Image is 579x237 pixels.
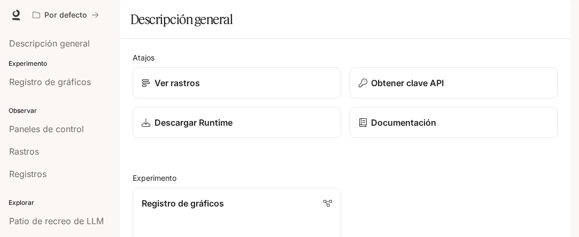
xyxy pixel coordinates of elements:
a: Descargar Runtime [133,107,341,138]
font: Documentación [372,117,437,128]
font: Ver rastros [155,78,200,88]
font: Atajos [133,53,155,62]
button: Todos los espacios de trabajo [28,4,104,26]
font: Obtener clave API [372,78,444,88]
font: Experimento [133,173,176,182]
button: Obtener clave API [350,67,558,98]
font: Por defecto [44,10,87,19]
font: Registro de gráficos [142,198,224,209]
a: Documentación [350,107,558,138]
font: Descargar Runtime [155,117,233,128]
font: Descripción general [130,11,233,27]
a: Ver rastros [133,67,341,98]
